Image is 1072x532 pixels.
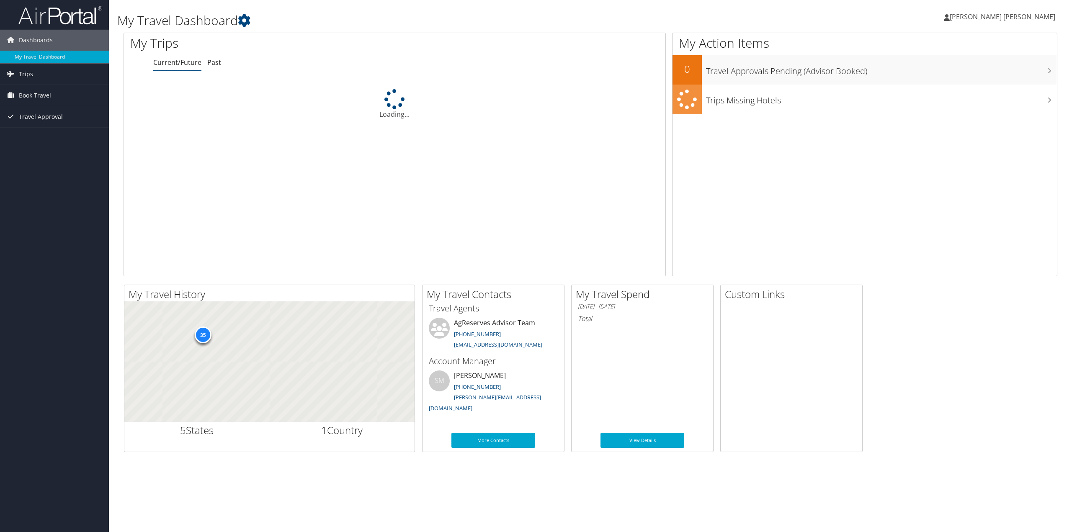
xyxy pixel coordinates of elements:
[451,433,535,448] a: More Contacts
[425,318,562,352] li: AgReserves Advisor Team
[429,370,450,391] div: SM
[19,106,63,127] span: Travel Approval
[429,303,558,314] h3: Travel Agents
[131,423,263,437] h2: States
[950,12,1055,21] span: [PERSON_NAME] [PERSON_NAME]
[180,423,186,437] span: 5
[19,85,51,106] span: Book Travel
[19,30,53,51] span: Dashboards
[124,89,665,119] div: Loading...
[321,423,327,437] span: 1
[578,314,707,323] h6: Total
[276,423,409,437] h2: Country
[429,393,541,412] a: [PERSON_NAME][EMAIL_ADDRESS][DOMAIN_NAME]
[706,61,1057,77] h3: Travel Approvals Pending (Advisor Booked)
[454,341,542,348] a: [EMAIL_ADDRESS][DOMAIN_NAME]
[454,330,501,338] a: [PHONE_NUMBER]
[429,355,558,367] h3: Account Manager
[117,12,748,29] h1: My Travel Dashboard
[454,383,501,391] a: [PHONE_NUMBER]
[427,287,564,301] h2: My Travel Contacts
[194,326,211,343] div: 35
[153,58,201,67] a: Current/Future
[130,34,433,52] h1: My Trips
[725,287,862,301] h2: Custom Links
[129,287,415,301] h2: My Travel History
[18,5,102,25] img: airportal-logo.png
[576,287,713,301] h2: My Travel Spend
[578,303,707,311] h6: [DATE] - [DATE]
[706,90,1057,106] h3: Trips Missing Hotels
[673,62,702,76] h2: 0
[673,55,1057,85] a: 0Travel Approvals Pending (Advisor Booked)
[673,34,1057,52] h1: My Action Items
[944,4,1064,29] a: [PERSON_NAME] [PERSON_NAME]
[673,85,1057,114] a: Trips Missing Hotels
[19,64,33,85] span: Trips
[600,433,684,448] a: View Details
[425,370,562,415] li: [PERSON_NAME]
[207,58,221,67] a: Past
